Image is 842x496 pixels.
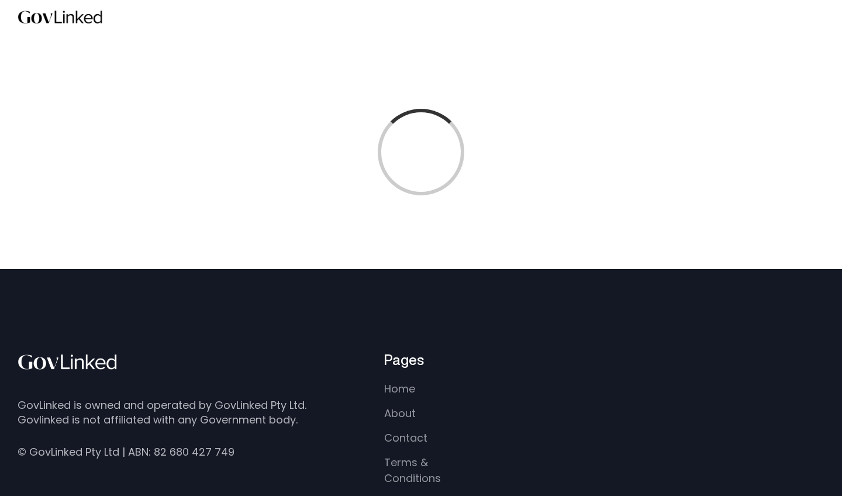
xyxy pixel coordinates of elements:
[384,351,589,369] h2: Pages
[18,445,234,459] div: © GovLinked Pty Ltd | ABN: 82 680 427 749
[18,6,103,29] a: home
[18,398,326,427] div: GovLinked is owned and operated by GovLinked Pty Ltd. Govlinked is not affiliated with any Govern...
[384,381,415,397] a: Home
[384,454,484,486] a: Terms & Conditions
[384,430,427,446] a: Contact
[384,405,416,421] a: About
